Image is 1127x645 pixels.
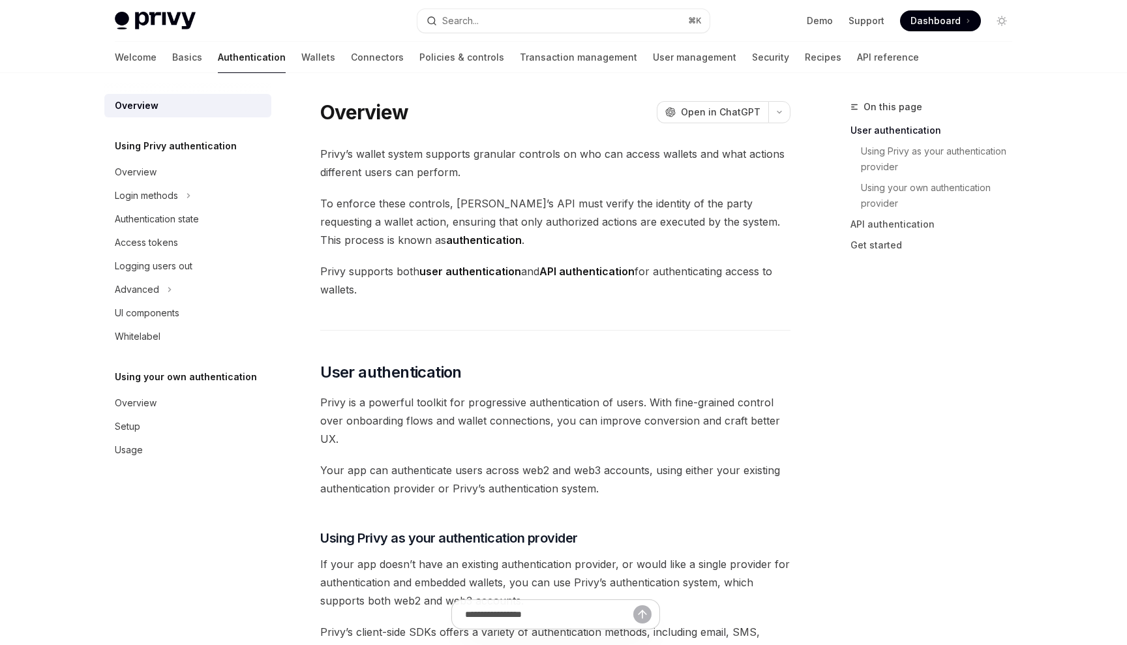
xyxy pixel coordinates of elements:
[115,235,178,250] div: Access tokens
[104,254,271,278] a: Logging users out
[900,10,981,31] a: Dashboard
[419,265,521,278] strong: user authentication
[850,214,1023,235] a: API authentication
[115,419,140,434] div: Setup
[320,362,462,383] span: User authentication
[115,282,159,297] div: Advanced
[688,16,702,26] span: ⌘ K
[115,164,157,180] div: Overview
[849,14,884,27] a: Support
[864,99,922,115] span: On this page
[104,160,271,184] a: Overview
[320,145,790,181] span: Privy’s wallet system supports granular controls on who can access wallets and what actions diffe...
[320,529,578,547] span: Using Privy as your authentication provider
[850,120,1023,141] a: User authentication
[104,207,271,231] a: Authentication state
[657,101,768,123] button: Open in ChatGPT
[417,9,710,33] button: Search...⌘K
[115,211,199,227] div: Authentication state
[807,14,833,27] a: Demo
[115,329,160,344] div: Whitelabel
[805,42,841,73] a: Recipes
[681,106,760,119] span: Open in ChatGPT
[857,42,919,73] a: API reference
[320,262,790,299] span: Privy supports both and for authenticating access to wallets.
[104,231,271,254] a: Access tokens
[320,555,790,610] span: If your app doesn’t have an existing authentication provider, or would like a single provider for...
[115,138,237,154] h5: Using Privy authentication
[320,461,790,498] span: Your app can authenticate users across web2 and web3 accounts, using either your existing authent...
[320,100,408,124] h1: Overview
[104,415,271,438] a: Setup
[218,42,286,73] a: Authentication
[301,42,335,73] a: Wallets
[104,301,271,325] a: UI components
[520,42,637,73] a: Transaction management
[752,42,789,73] a: Security
[850,235,1023,256] a: Get started
[861,177,1023,214] a: Using your own authentication provider
[115,188,178,203] div: Login methods
[104,391,271,415] a: Overview
[633,605,652,623] button: Send message
[991,10,1012,31] button: Toggle dark mode
[653,42,736,73] a: User management
[442,13,479,29] div: Search...
[104,438,271,462] a: Usage
[115,442,143,458] div: Usage
[104,325,271,348] a: Whitelabel
[115,12,196,30] img: light logo
[861,141,1023,177] a: Using Privy as your authentication provider
[115,42,157,73] a: Welcome
[910,14,961,27] span: Dashboard
[115,395,157,411] div: Overview
[115,305,179,321] div: UI components
[115,98,158,113] div: Overview
[172,42,202,73] a: Basics
[539,265,635,278] strong: API authentication
[320,194,790,249] span: To enforce these controls, [PERSON_NAME]’s API must verify the identity of the party requesting a...
[419,42,504,73] a: Policies & controls
[446,233,522,247] strong: authentication
[320,393,790,448] span: Privy is a powerful toolkit for progressive authentication of users. With fine-grained control ov...
[115,369,257,385] h5: Using your own authentication
[104,94,271,117] a: Overview
[351,42,404,73] a: Connectors
[115,258,192,274] div: Logging users out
